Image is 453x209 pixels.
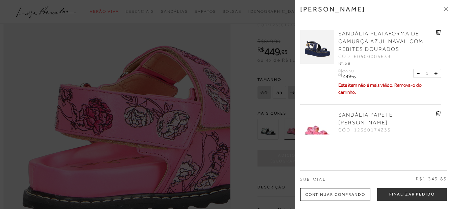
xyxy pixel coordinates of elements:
span: 35 [344,133,351,139]
a: SANDÁLIA PLATAFORMA DE CAMURÇA AZUL NAVAL COM REBITES DOURADOS [338,30,434,53]
span: 95 [352,75,356,79]
span: Este item não é mais válido. Remova-o do carrinho. [338,82,422,95]
h3: [PERSON_NAME] [300,5,366,13]
button: Finalizar Pedido [377,188,447,201]
span: Nº: [338,61,344,66]
div: R$899,90 [338,67,357,73]
span: CÓD: 60500006639 [338,53,391,60]
span: R$1.349,85 [416,176,447,182]
span: SANDÁLIA PAPETE [PERSON_NAME] [338,112,393,126]
span: 1 [426,70,428,77]
i: , [351,73,356,77]
img: SANDÁLIA PLATAFORMA DE CAMURÇA AZUL NAVAL COM REBITES DOURADOS [300,30,334,64]
span: 449 [343,73,351,79]
span: CÓD: 12350174235 [338,127,391,133]
span: Nº: [338,134,344,139]
i: R$ [338,73,342,77]
span: 39 [344,60,351,66]
a: SANDÁLIA PAPETE [PERSON_NAME] [338,111,434,127]
img: SANDÁLIA PAPETE BORDADA ROSA [300,111,334,145]
span: Subtotal [300,177,325,182]
div: Continuar Comprando [300,188,370,201]
span: SANDÁLIA PLATAFORMA DE CAMURÇA AZUL NAVAL COM REBITES DOURADOS [338,31,424,52]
